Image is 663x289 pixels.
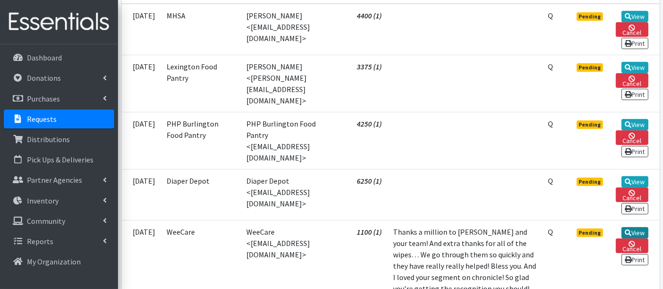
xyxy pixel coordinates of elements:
[27,237,53,246] p: Reports
[4,212,114,230] a: Community
[339,112,387,169] td: 4250 (1)
[122,112,161,169] td: [DATE]
[339,169,387,220] td: 6250 (1)
[4,89,114,108] a: Purchases
[161,169,241,220] td: Diaper Depot
[27,114,57,124] p: Requests
[4,48,114,67] a: Dashboard
[621,227,648,238] a: View
[4,252,114,271] a: My Organization
[548,227,554,237] abbr: Quantity
[577,63,604,72] span: Pending
[27,135,70,144] p: Distributions
[621,89,648,100] a: Print
[577,120,604,129] span: Pending
[621,254,648,265] a: Print
[616,187,648,202] a: Cancel
[27,73,61,83] p: Donations
[241,4,339,55] td: [PERSON_NAME] <[EMAIL_ADDRESS][DOMAIN_NAME]>
[621,119,648,130] a: View
[241,169,339,220] td: Diaper Depot <[EMAIL_ADDRESS][DOMAIN_NAME]>
[339,55,387,112] td: 3375 (1)
[548,176,554,186] abbr: Quantity
[4,170,114,189] a: Partner Agencies
[616,73,648,88] a: Cancel
[621,176,648,187] a: View
[122,169,161,220] td: [DATE]
[4,110,114,128] a: Requests
[4,150,114,169] a: Pick Ups & Deliveries
[621,38,648,49] a: Print
[548,119,554,128] abbr: Quantity
[161,112,241,169] td: PHP Burlington Food Pantry
[27,175,82,185] p: Partner Agencies
[27,155,93,164] p: Pick Ups & Deliveries
[27,257,81,266] p: My Organization
[577,229,604,237] span: Pending
[27,94,60,103] p: Purchases
[122,55,161,112] td: [DATE]
[27,53,62,62] p: Dashboard
[4,6,114,38] img: HumanEssentials
[621,11,648,22] a: View
[27,216,65,226] p: Community
[4,130,114,149] a: Distributions
[339,4,387,55] td: 4400 (1)
[621,203,648,214] a: Print
[4,232,114,251] a: Reports
[616,22,648,37] a: Cancel
[27,196,59,205] p: Inventory
[4,191,114,210] a: Inventory
[161,4,241,55] td: MHSA
[241,112,339,169] td: PHP Burlington Food Pantry <[EMAIL_ADDRESS][DOMAIN_NAME]>
[577,178,604,186] span: Pending
[161,55,241,112] td: Lexington Food Pantry
[548,62,554,71] abbr: Quantity
[621,146,648,157] a: Print
[122,4,161,55] td: [DATE]
[616,238,648,253] a: Cancel
[548,11,554,20] abbr: Quantity
[621,62,648,73] a: View
[241,55,339,112] td: [PERSON_NAME] <[PERSON_NAME][EMAIL_ADDRESS][DOMAIN_NAME]>
[4,68,114,87] a: Donations
[577,12,604,21] span: Pending
[616,130,648,145] a: Cancel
